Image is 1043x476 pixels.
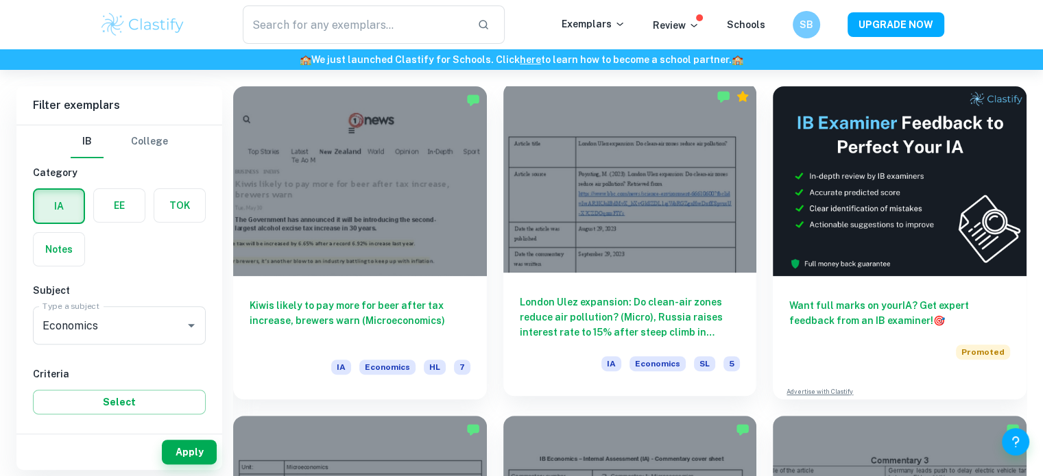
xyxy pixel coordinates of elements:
[520,295,741,340] h6: London Ulez expansion: Do clean-air zones reduce air pollution? (Micro), Russia raises interest r...
[520,54,541,65] a: here
[933,315,945,326] span: 🎯
[653,18,699,33] p: Review
[717,90,730,103] img: Marked
[71,125,104,158] button: IB
[736,90,750,103] div: Premium
[33,390,206,414] button: Select
[601,356,621,371] span: IA
[694,356,715,371] span: SL
[787,387,853,397] a: Advertise with Clastify
[34,233,84,266] button: Notes
[33,366,206,381] h6: Criteria
[99,11,187,38] img: Clastify logo
[71,125,168,158] div: Filter type choice
[250,298,470,343] h6: Kiwis likely to pay more for beer after tax increase, brewers warn (Microeconomics)
[789,298,1010,328] h6: Want full marks on your IA ? Get expert feedback from an IB examiner!
[33,165,206,180] h6: Category
[562,16,625,32] p: Exemplars
[94,189,145,222] button: EE
[34,190,84,223] button: IA
[466,423,480,436] img: Marked
[630,356,686,371] span: Economics
[723,356,740,371] span: 5
[466,93,480,107] img: Marked
[424,360,446,375] span: HL
[154,189,205,222] button: TOK
[233,86,487,399] a: Kiwis likely to pay more for beer after tax increase, brewers warn (Microeconomics)IAEconomicsHL7
[793,11,820,38] button: SB
[3,52,1040,67] h6: We just launched Clastify for Schools. Click to learn how to become a school partner.
[773,86,1027,399] a: Want full marks on yourIA? Get expert feedback from an IB examiner!PromotedAdvertise with Clastify
[182,316,201,335] button: Open
[798,17,814,32] h6: SB
[956,345,1010,360] span: Promoted
[736,423,750,436] img: Marked
[732,54,743,65] span: 🏫
[300,54,311,65] span: 🏫
[331,360,351,375] span: IA
[43,300,99,312] label: Type a subject
[454,360,470,375] span: 7
[243,5,467,44] input: Search for any exemplars...
[848,12,944,37] button: UPGRADE NOW
[503,86,757,399] a: London Ulez expansion: Do clean-air zones reduce air pollution? (Micro), Russia raises interest r...
[727,19,765,30] a: Schools
[773,86,1027,276] img: Thumbnail
[16,86,222,125] h6: Filter exemplars
[359,360,416,375] span: Economics
[131,125,168,158] button: College
[1002,428,1029,455] button: Help and Feedback
[162,440,217,464] button: Apply
[33,283,206,298] h6: Subject
[1006,423,1020,436] img: Marked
